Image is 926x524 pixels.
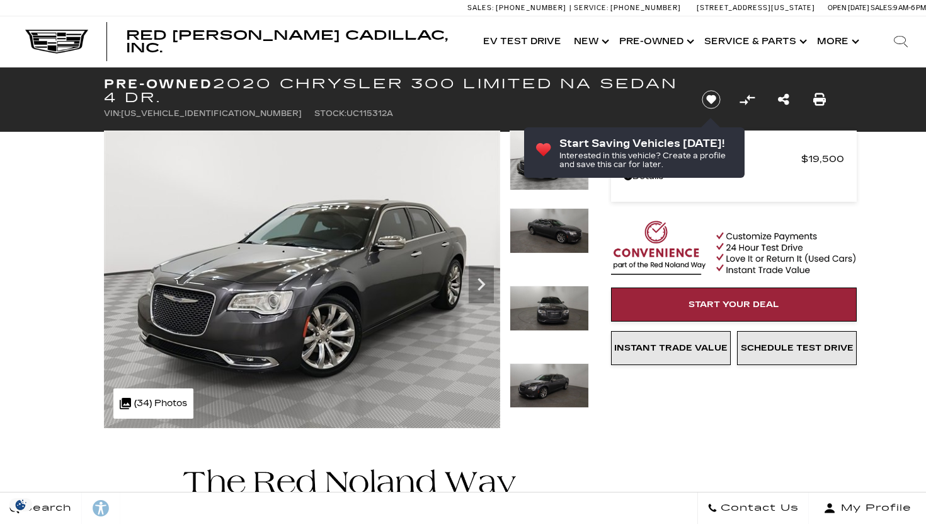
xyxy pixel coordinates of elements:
a: Schedule Test Drive [737,331,857,365]
a: Red [PERSON_NAME] Cadillac, Inc. [126,29,464,54]
span: 9 AM-6 PM [893,4,926,12]
span: Sales: [871,4,893,12]
a: Sales: [PHONE_NUMBER] [467,4,569,11]
img: Cadillac Dark Logo with Cadillac White Text [25,30,88,54]
span: VIN: [104,109,121,118]
span: [PHONE_NUMBER] [610,4,681,12]
a: Instant Trade Value [611,331,731,365]
span: [US_VEHICLE_IDENTIFICATION_NUMBER] [121,109,302,118]
span: Red [PERSON_NAME] Cadillac, Inc. [126,28,448,55]
div: (34) Photos [113,388,193,419]
section: Click to Open Cookie Consent Modal [6,498,35,511]
span: Schedule Test Drive [741,343,854,353]
span: [PHONE_NUMBER] [496,4,566,12]
a: New [568,16,613,67]
span: Instant Trade Value [614,343,728,353]
span: UC115312A [346,109,393,118]
img: Used 2020 Gray Chrysler Limited image 1 [104,131,500,428]
a: Share this Pre-Owned 2020 Chrysler 300 Limited NA Sedan 4 Dr. [778,91,789,108]
a: Contact Us [697,492,809,524]
a: Start Your Deal [611,288,857,322]
span: Search [20,499,72,517]
img: Opt-Out Icon [6,498,35,511]
button: Compare Vehicle [738,90,757,109]
span: Sales: [467,4,494,12]
h1: 2020 Chrysler 300 Limited NA Sedan 4 Dr. [104,77,680,105]
a: Service & Parts [698,16,811,67]
span: Stock: [314,109,346,118]
a: Print this Pre-Owned 2020 Chrysler 300 Limited NA Sedan 4 Dr. [813,91,826,108]
a: [STREET_ADDRESS][US_STATE] [697,4,815,12]
img: Used 2020 Gray Chrysler Limited image 4 [510,363,589,409]
button: Save vehicle [697,90,725,110]
div: Next [469,265,494,303]
span: $19,500 [801,150,844,168]
img: Used 2020 Gray Chrysler Limited image 3 [510,286,589,331]
strong: Pre-Owned [104,76,213,91]
span: Service: [574,4,609,12]
span: Open [DATE] [828,4,869,12]
img: Used 2020 Gray Chrysler Limited image 2 [510,208,589,253]
a: Service: [PHONE_NUMBER] [569,4,684,11]
a: Pre-Owned [613,16,698,67]
a: Red [PERSON_NAME] $19,500 [624,150,844,168]
img: Used 2020 Gray Chrysler Limited image 1 [510,131,589,190]
button: Open user profile menu [809,492,926,524]
a: Details [624,168,844,185]
span: Start Your Deal [689,300,779,310]
a: EV Test Drive [477,16,568,67]
span: My Profile [836,499,912,517]
span: Contact Us [717,499,799,517]
span: Red [PERSON_NAME] [624,150,801,168]
button: More [811,16,863,67]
